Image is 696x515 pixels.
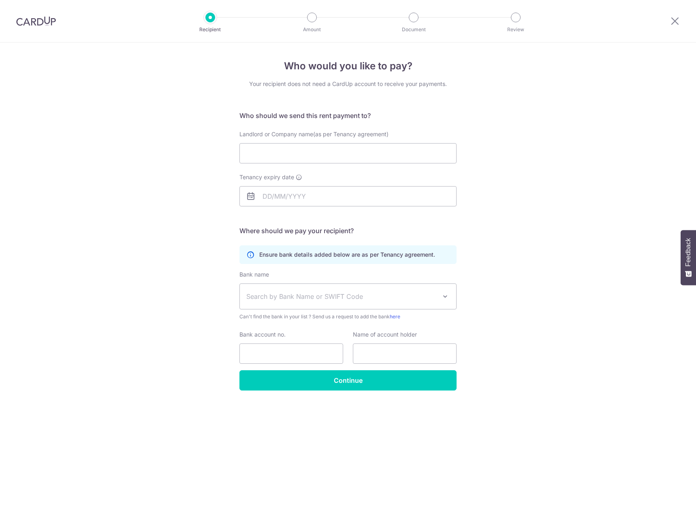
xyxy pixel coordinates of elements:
input: Continue [239,370,457,391]
div: Your recipient does not need a CardUp account to receive your payments. [239,80,457,88]
span: Can't find the bank in your list ? Send us a request to add the bank [239,313,457,321]
input: DD/MM/YYYY [239,186,457,206]
p: Review [486,26,546,34]
h4: Who would you like to pay? [239,59,457,73]
p: Document [384,26,444,34]
p: Amount [282,26,342,34]
span: Landlord or Company name(as per Tenancy agreement) [239,131,389,137]
img: CardUp [16,16,56,26]
p: Ensure bank details added below are as per Tenancy agreement. [259,251,435,259]
button: Feedback - Show survey [681,230,696,285]
span: Tenancy expiry date [239,173,294,181]
span: Feedback [685,238,692,266]
a: here [390,313,400,320]
iframe: Opens a widget where you can find more information [644,491,688,511]
span: Search by Bank Name or SWIFT Code [246,292,437,301]
h5: Who should we send this rent payment to? [239,111,457,120]
p: Recipient [180,26,240,34]
label: Bank account no. [239,330,286,339]
h5: Where should we pay your recipient? [239,226,457,236]
label: Name of account holder [353,330,417,339]
label: Bank name [239,270,269,279]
